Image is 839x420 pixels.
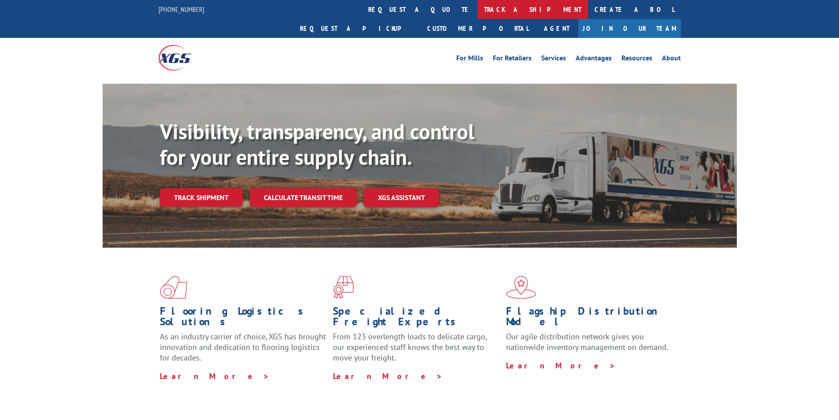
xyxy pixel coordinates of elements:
[364,188,439,207] a: XGS ASSISTANT
[506,361,616,371] a: Learn More >
[541,55,566,64] a: Services
[160,276,187,299] img: xgs-icon-total-supply-chain-intelligence-red
[456,55,483,64] a: For Mills
[160,118,474,171] b: Visibility, transparency, and control for your entire supply chain.
[160,371,270,381] a: Learn More >
[421,19,535,38] a: Customer Portal
[160,331,326,363] span: As an industry carrier of choice, XGS has brought innovation and dedication to flooring logistics...
[506,276,536,299] img: xgs-icon-flagship-distribution-model-red
[293,19,421,38] a: Request a pickup
[506,331,668,352] span: Our agile distribution network gives you nationwide inventory management on demand.
[160,306,326,331] h1: Flooring Logistics Solutions
[333,276,354,299] img: xgs-icon-focused-on-flooring-red
[250,188,357,207] a: Calculate transit time
[333,371,443,381] a: Learn More >
[662,55,681,64] a: About
[535,19,578,38] a: Agent
[159,5,204,14] a: [PHONE_NUMBER]
[333,306,499,331] h1: Specialized Freight Experts
[506,306,673,331] h1: Flagship Distribution Model
[493,55,532,64] a: For Retailers
[621,55,652,64] a: Resources
[160,188,243,207] a: Track shipment
[578,19,681,38] a: Join Our Team
[576,55,612,64] a: Advantages
[333,331,499,371] p: From 123 overlength loads to delicate cargo, our experienced staff knows the best way to move you...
